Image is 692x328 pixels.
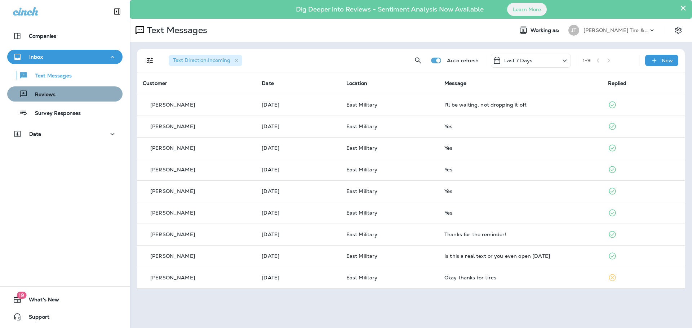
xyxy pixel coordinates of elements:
div: Yes [444,123,596,129]
p: [PERSON_NAME] [150,123,195,129]
span: Location [346,80,367,86]
div: Thanks for the reminder! [444,232,596,237]
p: Dig Deeper into Reviews - Sentiment Analysis Now Available [275,8,505,10]
span: Date [262,80,274,86]
button: Search Messages [411,53,425,68]
p: [PERSON_NAME] [150,102,195,108]
button: Support [7,310,123,324]
button: Text Messages [7,68,123,83]
span: East Military [346,166,378,173]
p: [PERSON_NAME] [150,232,195,237]
p: Data [29,131,41,137]
span: Customer [143,80,167,86]
span: 19 [17,292,26,299]
button: Reviews [7,86,123,102]
p: [PERSON_NAME] Tire & Auto [584,27,648,33]
button: Data [7,127,123,141]
p: [PERSON_NAME] [150,253,195,259]
span: Replied [608,80,627,86]
p: Auto refresh [447,58,479,63]
button: Survey Responses [7,105,123,120]
button: Companies [7,29,123,43]
p: Survey Responses [28,110,81,117]
span: East Military [346,145,378,151]
p: [PERSON_NAME] [150,145,195,151]
p: [PERSON_NAME] [150,167,195,172]
div: Yes [444,210,596,216]
span: Text Direction : Incoming [173,57,230,63]
button: Inbox [7,50,123,64]
p: Companies [29,33,56,39]
p: Oct 7, 2025 12:48 PM [262,188,334,194]
span: East Military [346,231,378,238]
span: Message [444,80,466,86]
button: Close [680,2,687,14]
span: Support [22,314,49,323]
p: Inbox [29,54,43,60]
p: Oct 5, 2025 02:09 PM [262,232,334,237]
p: [PERSON_NAME] [150,275,195,280]
p: Oct 7, 2025 10:00 AM [262,210,334,216]
div: Yes [444,145,596,151]
span: East Military [346,210,378,216]
p: Text Messages [28,73,72,80]
button: Collapse Sidebar [107,4,127,19]
p: Oct 4, 2025 09:10 AM [262,275,334,280]
button: 19What's New [7,292,123,307]
div: Text Direction:Incoming [169,55,242,66]
button: Learn More [507,3,547,16]
p: New [662,58,673,63]
span: East Military [346,253,378,259]
div: I'll be waiting, not dropping it off. [444,102,596,108]
span: What's New [22,297,59,305]
div: Yes [444,188,596,194]
button: Filters [143,53,157,68]
div: Okay thanks for tires [444,275,596,280]
span: Working as: [531,27,561,33]
div: JT [568,25,579,36]
p: Text Messages [144,25,207,36]
p: Oct 5, 2025 01:50 PM [262,253,334,259]
p: Reviews [28,91,56,98]
span: East Military [346,102,378,108]
p: Oct 8, 2025 09:27 AM [262,167,334,172]
p: [PERSON_NAME] [150,210,195,216]
p: Last 7 Days [504,58,533,63]
div: Is this a real text or you even open on Sunday [444,253,596,259]
p: [PERSON_NAME] [150,188,195,194]
div: Yes [444,167,596,172]
span: East Military [346,274,378,281]
p: Oct 9, 2025 09:01 AM [262,102,334,108]
p: Oct 8, 2025 10:30 AM [262,145,334,151]
button: Settings [672,24,685,37]
span: East Military [346,188,378,194]
div: 1 - 9 [583,58,591,63]
span: East Military [346,123,378,130]
p: Oct 8, 2025 05:27 PM [262,123,334,129]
